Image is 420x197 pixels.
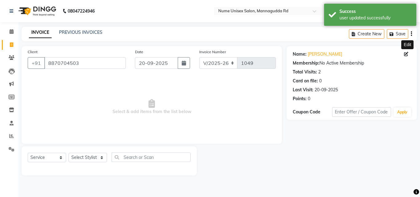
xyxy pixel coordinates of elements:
[28,57,45,69] button: +91
[28,76,276,138] span: Select & add items from the list below
[28,49,38,55] label: Client
[339,15,412,21] div: user updated successfully
[308,51,342,57] a: [PERSON_NAME]
[318,69,321,75] div: 2
[68,2,95,20] b: 08047224946
[315,87,338,93] div: 20-09-2025
[112,152,191,162] input: Search or Scan
[332,107,391,117] input: Enter Offer / Coupon Code
[319,78,322,84] div: 0
[293,60,319,66] div: Membership:
[349,29,384,39] button: Create New
[401,40,414,49] div: Edit
[44,57,126,69] input: Search by Name/Mobile/Email/Code
[339,8,412,15] div: Success
[29,27,52,38] a: INVOICE
[308,96,310,102] div: 0
[59,30,102,35] a: PREVIOUS INVOICES
[293,60,411,66] div: No Active Membership
[293,51,307,57] div: Name:
[293,96,307,102] div: Points:
[293,109,332,115] div: Coupon Code
[135,49,143,55] label: Date
[387,29,408,39] button: Save
[394,108,411,117] button: Apply
[199,49,226,55] label: Invoice Number
[293,87,313,93] div: Last Visit:
[293,69,317,75] div: Total Visits:
[293,78,318,84] div: Card on file:
[16,2,58,20] img: logo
